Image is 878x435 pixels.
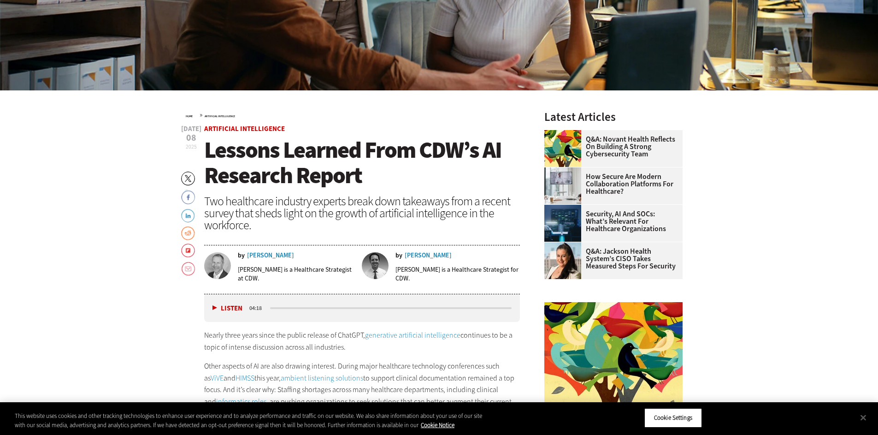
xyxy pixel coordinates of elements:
a: More information about your privacy [421,421,454,429]
button: Close [853,407,873,428]
a: abstract illustration of a tree [544,130,586,137]
span: 2025 [186,143,197,150]
a: Artificial Intelligence [204,124,285,133]
img: care team speaks with physician over conference call [544,167,581,204]
a: care team speaks with physician over conference call [544,167,586,175]
img: Lee Pierce [362,252,389,279]
p: Nearly three years since the public release of ChatGPT, continues to be a topic of intense discus... [204,329,520,353]
a: Q&A: Novant Health Reflects on Building a Strong Cybersecurity Team [544,136,677,158]
span: Lessons Learned From CDW’s AI Research Report [204,135,501,191]
button: Cookie Settings [644,408,702,428]
div: This website uses cookies and other tracking technologies to enhance user experience and to analy... [15,411,483,429]
a: ViVE [211,373,224,383]
a: security team in high-tech computer room [544,205,586,212]
p: [PERSON_NAME] is a Healthcare Strategist at CDW. [238,265,356,283]
a: [PERSON_NAME] [405,252,452,259]
div: Two healthcare industry experts break down takeaways from a recent survey that sheds light on the... [204,195,520,231]
a: Connie Barrera [544,242,586,250]
div: » [186,111,520,119]
img: abstract illustration of a tree [544,130,581,167]
div: duration [248,304,269,312]
img: abstract illustration of a tree [544,302,683,406]
span: by [395,252,402,259]
a: Home [186,114,193,118]
span: [DATE] [181,125,201,132]
img: Benjamin Sokolow [204,252,231,279]
a: ambient listening solutions [281,373,363,383]
a: informatics roles [216,397,266,406]
div: media player [204,294,520,322]
button: Listen [212,305,242,312]
a: Q&A: Jackson Health System’s CISO Takes Measured Steps for Security [544,248,677,270]
a: Security, AI and SOCs: What’s Relevant for Healthcare Organizations [544,210,677,232]
a: Artificial Intelligence [205,114,235,118]
p: Other aspects of AI are also drawing interest. During major healthcare technology conferences suc... [204,360,520,419]
span: by [238,252,245,259]
a: How Secure Are Modern Collaboration Platforms for Healthcare? [544,173,677,195]
p: [PERSON_NAME] is a Healthcare Strategist for CDW. [395,265,520,283]
img: Connie Barrera [544,242,581,279]
a: generative artificial intelligence [365,330,460,340]
a: HIMSS [236,373,254,383]
span: 08 [181,133,201,143]
img: security team in high-tech computer room [544,205,581,242]
h3: Latest Articles [544,111,683,123]
a: [PERSON_NAME] [247,252,294,259]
